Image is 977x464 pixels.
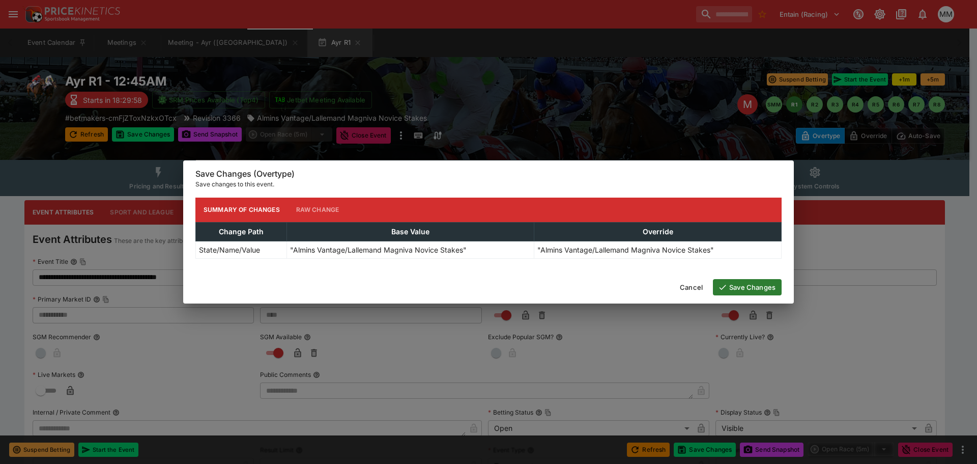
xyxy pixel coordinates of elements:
[534,241,782,258] td: "Almins Vantage/Lallemand Magniva Novice Stakes"
[713,279,782,295] button: Save Changes
[195,198,288,222] button: Summary of Changes
[195,179,782,189] p: Save changes to this event.
[534,222,782,241] th: Override
[199,244,260,255] p: State/Name/Value
[287,222,534,241] th: Base Value
[288,198,348,222] button: Raw Change
[195,169,782,179] h6: Save Changes (Overtype)
[287,241,534,258] td: "Almins Vantage/Lallemand Magniva Novice Stakes"
[674,279,709,295] button: Cancel
[196,222,287,241] th: Change Path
